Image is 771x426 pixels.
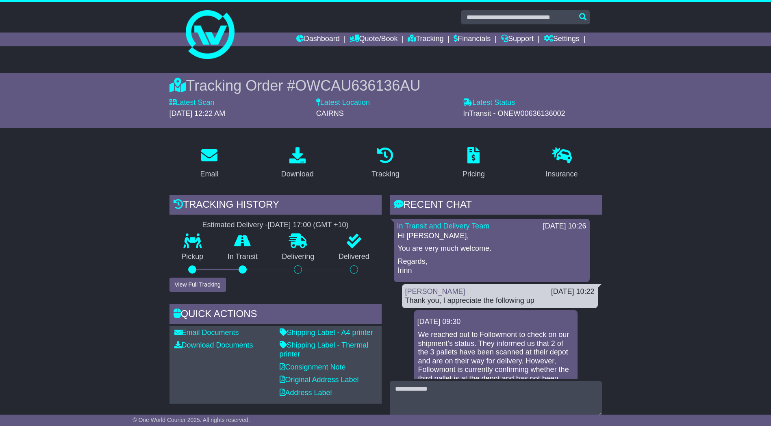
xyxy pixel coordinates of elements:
[454,33,491,46] a: Financials
[463,169,485,180] div: Pricing
[463,98,515,107] label: Latest Status
[169,77,602,94] div: Tracking Order #
[280,328,373,337] a: Shipping Label - A4 printer
[174,341,253,349] a: Download Documents
[350,33,397,46] a: Quote/Book
[169,304,382,326] div: Quick Actions
[215,252,270,261] p: In Transit
[280,341,369,358] a: Shipping Label - Thermal printer
[541,144,583,183] a: Insurance
[276,144,319,183] a: Download
[457,144,490,183] a: Pricing
[169,195,382,217] div: Tracking history
[169,98,215,107] label: Latest Scan
[295,77,420,94] span: OWCAU636136AU
[169,252,216,261] p: Pickup
[543,222,586,231] div: [DATE] 10:26
[390,195,602,217] div: RECENT CHAT
[418,330,573,392] p: We reached out to Followmont to check on our shipment's status. They informed us that 2 of the 3 ...
[296,33,340,46] a: Dashboard
[417,317,574,326] div: [DATE] 09:30
[280,376,359,384] a: Original Address Label
[270,252,327,261] p: Delivering
[169,278,226,292] button: View Full Tracking
[169,109,226,117] span: [DATE] 12:22 AM
[405,287,465,296] a: [PERSON_NAME]
[326,252,382,261] p: Delivered
[405,296,595,305] div: Thank you, I appreciate the following up
[408,33,443,46] a: Tracking
[397,222,490,230] a: In Transit and Delivery Team
[398,232,586,241] p: Hi [PERSON_NAME],
[169,221,382,230] div: Estimated Delivery -
[132,417,250,423] span: © One World Courier 2025. All rights reserved.
[398,257,586,275] p: Regards, Irinn
[195,144,224,183] a: Email
[366,144,404,183] a: Tracking
[280,363,346,371] a: Consignment Note
[398,244,586,253] p: You are very much welcome.
[280,389,332,397] a: Address Label
[200,169,218,180] div: Email
[544,33,580,46] a: Settings
[551,287,595,296] div: [DATE] 10:22
[546,169,578,180] div: Insurance
[174,328,239,337] a: Email Documents
[371,169,399,180] div: Tracking
[316,98,370,107] label: Latest Location
[501,33,534,46] a: Support
[463,109,565,117] span: InTransit - ONEW00636136002
[268,221,349,230] div: [DATE] 17:00 (GMT +10)
[316,109,344,117] span: CAIRNS
[281,169,314,180] div: Download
